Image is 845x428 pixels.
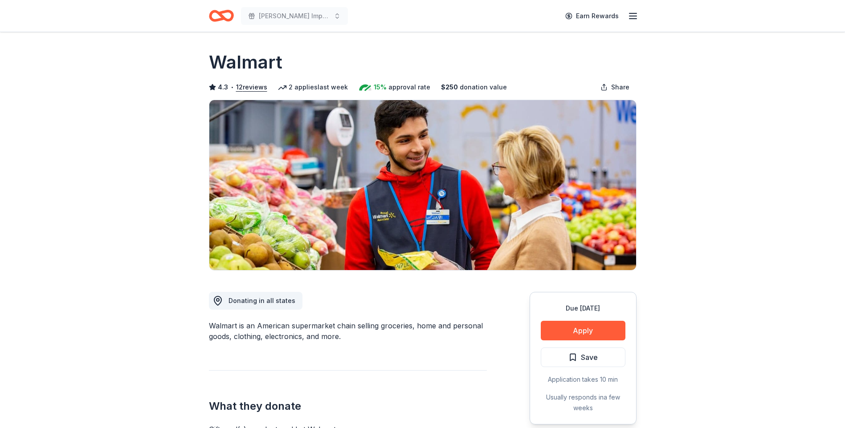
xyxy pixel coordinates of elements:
div: Due [DATE] [541,303,625,314]
h2: What they donate [209,399,487,413]
button: 12reviews [236,82,267,93]
span: approval rate [388,82,430,93]
button: Share [593,78,637,96]
button: Save [541,347,625,367]
span: $ 250 [441,82,458,93]
a: Earn Rewards [560,8,624,24]
span: 15% [374,82,387,93]
div: 2 applies last week [278,82,348,93]
span: [PERSON_NAME] Impact Fall Gala [259,11,330,21]
span: Save [581,351,598,363]
span: Share [611,82,629,93]
div: Walmart is an American supermarket chain selling groceries, home and personal goods, clothing, el... [209,320,487,342]
span: donation value [460,82,507,93]
button: Apply [541,321,625,340]
div: Application takes 10 min [541,374,625,385]
span: 4.3 [218,82,228,93]
div: Usually responds in a few weeks [541,392,625,413]
span: Donating in all states [229,297,295,304]
a: Home [209,5,234,26]
span: • [230,84,233,91]
img: Image for Walmart [209,100,636,270]
h1: Walmart [209,50,282,75]
button: [PERSON_NAME] Impact Fall Gala [241,7,348,25]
